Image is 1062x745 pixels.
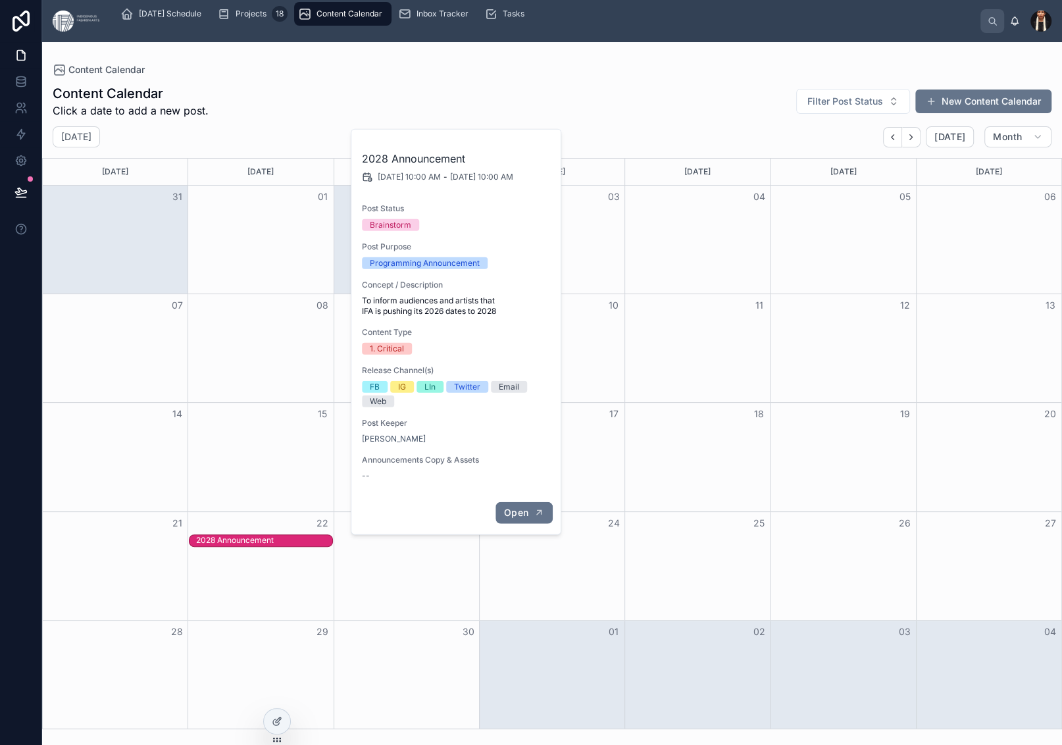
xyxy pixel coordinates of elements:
button: 10 [606,297,622,313]
span: [DATE] 10:00 AM [450,172,513,182]
div: Programming Announcement [370,257,480,269]
button: 01 [315,189,330,205]
span: [DATE] [934,131,965,143]
button: 13 [1042,297,1058,313]
button: 20 [1042,406,1058,422]
button: 04 [751,189,767,205]
div: [DATE] [627,159,768,185]
span: - [443,172,447,182]
button: 02 [751,624,767,640]
div: IG [398,381,406,393]
div: Month View [42,158,1062,729]
button: 24 [606,515,622,531]
span: Content Calendar [316,9,382,19]
button: 15 [315,406,330,422]
button: 22 [315,515,330,531]
button: 18 [751,406,767,422]
button: New Content Calendar [915,90,1051,113]
span: Post Purpose [362,242,551,252]
div: [DATE] [190,159,331,185]
button: 26 [897,515,913,531]
div: [DATE] [772,159,913,185]
img: App logo [53,11,99,32]
button: 21 [169,515,185,531]
a: [DATE] Schedule [116,2,211,26]
span: Month [993,131,1022,143]
div: [DATE] [45,159,186,185]
a: [PERSON_NAME] [362,434,426,444]
span: Concept / Description [362,280,551,290]
div: [DATE] [336,159,477,185]
button: 04 [1042,624,1058,640]
span: Post Keeper [362,418,551,428]
span: Announcements Copy & Assets [362,455,551,465]
a: Tasks [480,2,534,26]
button: 17 [606,406,622,422]
button: Open [495,502,553,524]
button: 29 [315,624,330,640]
button: Next [902,127,921,147]
button: 08 [315,297,330,313]
div: 2028 Announcement [196,534,274,546]
h2: [DATE] [61,130,91,143]
div: Email [499,381,519,393]
button: 19 [897,406,913,422]
a: Projects18 [213,2,291,26]
span: Open [504,507,528,519]
button: 01 [606,624,622,640]
button: 27 [1042,515,1058,531]
button: 07 [169,297,185,313]
div: Twitter [454,381,480,393]
a: Inbox Tracker [394,2,478,26]
span: Release Channel(s) [362,365,551,376]
button: 25 [751,515,767,531]
div: 1. Critical [370,343,404,355]
h1: Content Calendar [53,84,209,103]
button: 06 [1042,189,1058,205]
span: Inbox Tracker [417,9,468,19]
button: 14 [169,406,185,422]
a: Content Calendar [53,63,145,76]
button: 12 [897,297,913,313]
span: To inform audiences and artists that IFA is pushing its 2026 dates to 2028 [362,295,551,317]
h2: 2028 Announcement [362,151,551,167]
span: Tasks [503,9,524,19]
span: Projects [236,9,266,19]
span: -- [362,471,370,481]
span: Click a date to add a new post. [53,103,209,118]
button: 03 [606,189,622,205]
span: Post Status [362,203,551,214]
div: Brainstorm [370,219,411,231]
button: 03 [897,624,913,640]
span: [DATE] Schedule [139,9,201,19]
div: 2028 Announcement [196,535,274,546]
button: 05 [897,189,913,205]
a: Content Calendar [294,2,392,26]
button: 30 [460,624,476,640]
div: LIn [424,381,436,393]
button: 31 [169,189,185,205]
button: [DATE] [926,126,974,147]
div: 18 [272,6,288,22]
button: Select Button [796,89,910,114]
button: Month [984,126,1051,147]
div: [DATE] [919,159,1059,185]
div: FB [370,381,380,393]
span: Filter Post Status [807,95,883,108]
div: Web [370,396,386,407]
button: 11 [751,297,767,313]
span: Content Type [362,327,551,338]
span: [DATE] 10:00 AM [378,172,441,182]
span: Content Calendar [68,63,145,76]
button: 28 [169,624,185,640]
button: Back [883,127,902,147]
